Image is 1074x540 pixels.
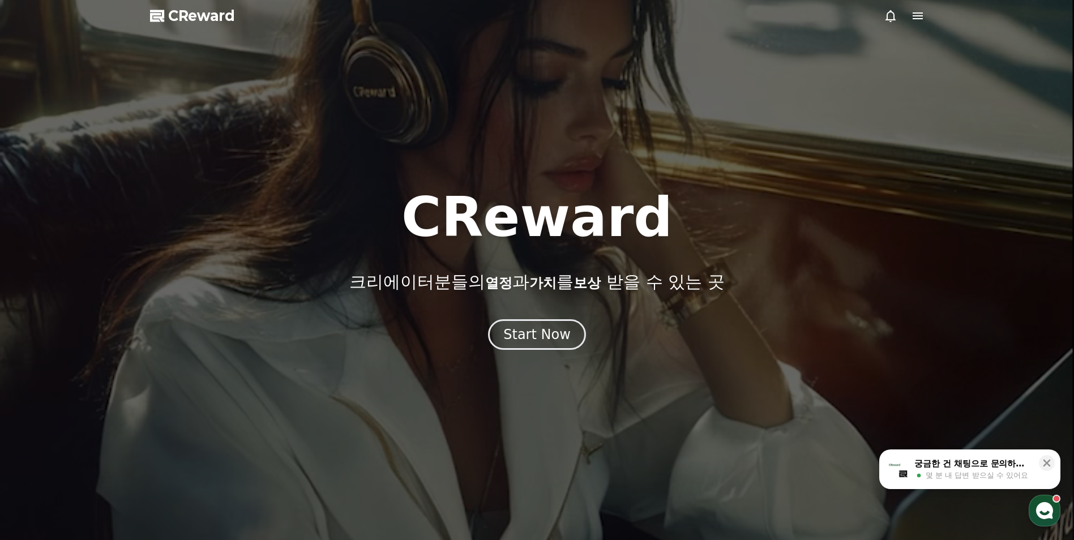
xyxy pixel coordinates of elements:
[349,272,724,292] p: 크리에이터분들의 과 를 받을 수 있는 곳
[168,7,235,25] span: CReward
[529,275,557,291] span: 가치
[574,275,601,291] span: 보상
[503,325,571,344] div: Start Now
[488,319,586,350] button: Start Now
[485,275,512,291] span: 열정
[150,7,235,25] a: CReward
[488,331,586,341] a: Start Now
[401,190,673,245] h1: CReward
